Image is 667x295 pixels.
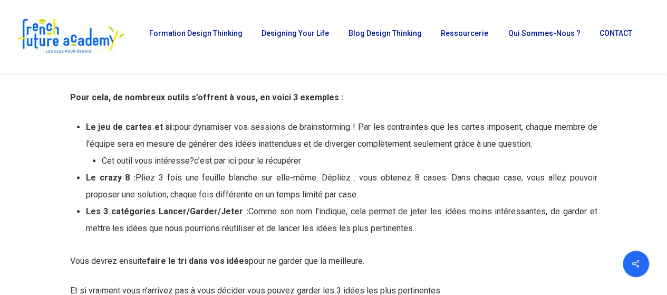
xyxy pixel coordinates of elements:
span: Qui sommes-nous ? [508,29,580,37]
span: CONTACT [600,29,632,37]
img: French Future Academy [15,16,126,58]
a: Qui sommes-nous ? [502,30,583,44]
strong: Pour cela, de nombreux outils s’offrent à vous, en voici 3 exemples : [70,92,343,102]
span: Vous devrez ensuite [70,256,147,266]
a: c’est par ici pour le récupérer [194,156,301,166]
a: Formation Design Thinking [144,30,246,44]
span: Formation Design Thinking [149,29,243,37]
strong: Les 3 catégories Lancer/Garder/Jeter : [86,206,248,216]
span: pour dynamiser vos sessions de brainstorming ! Par les contraintes que les cartes imposent, chaqu... [86,122,597,149]
a: Blog Design Thinking [343,30,425,44]
strong: Le jeu de cartes et si [86,122,172,132]
a: Designing Your Life [256,30,333,44]
span: Cet outil vous intéresse? [102,156,301,166]
b: faire le tri [147,256,187,266]
strong: Le crazy 8 : [86,173,136,183]
span: Pliez 3 fois une feuille blanche sur elle-même. Dépliez : vous obtenez 8 cases. Dans chaque case,... [86,173,597,199]
strong: : [172,122,174,132]
a: Ressourcerie [436,30,492,44]
span: pour ne garder que la meilleure. [249,256,364,266]
span: Designing Your Life [262,29,329,37]
span: Blog Design Thinking [349,29,422,37]
span: Comme son nom l’indique, cela permet de jeter les idées moins intéressantes, de garder et mettre ... [86,206,597,233]
span: Ressourcerie [441,29,488,37]
a: CONTACT [594,30,636,44]
b: dans vos idées [189,256,249,266]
